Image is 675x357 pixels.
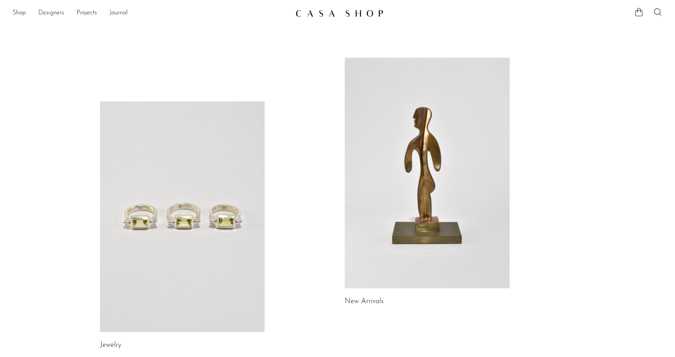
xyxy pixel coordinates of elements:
a: Projects [77,8,97,18]
a: Shop [13,8,26,18]
a: New Arrivals [345,298,384,305]
a: Journal [109,8,128,18]
a: Jewelry [100,342,121,349]
nav: Desktop navigation [13,7,289,20]
a: Designers [38,8,64,18]
ul: NEW HEADER MENU [13,7,289,20]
